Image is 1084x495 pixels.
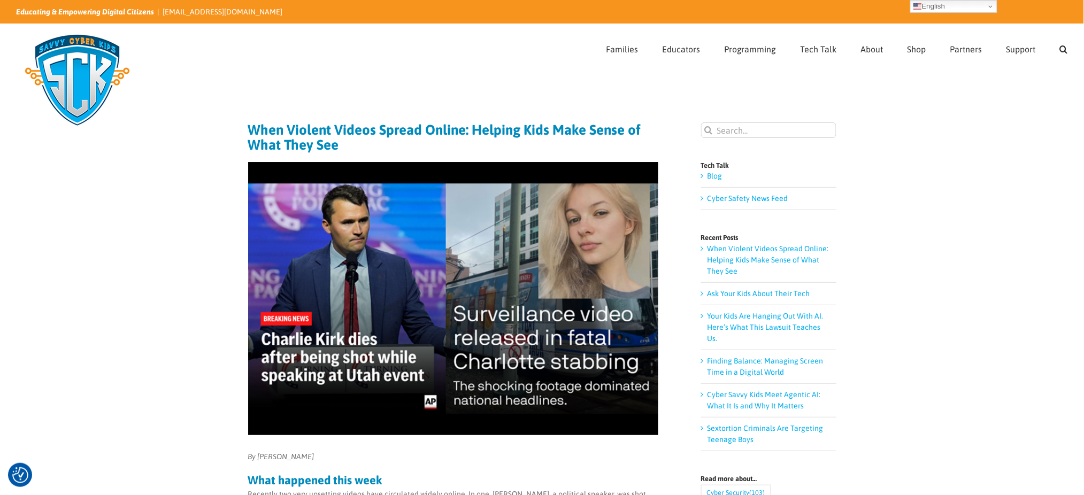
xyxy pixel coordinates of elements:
a: Families [606,24,638,71]
a: Cyber Safety News Feed [708,194,788,203]
a: About [861,24,883,71]
span: About [861,45,883,53]
span: Partners [950,45,982,53]
span: Tech Talk [801,45,837,53]
img: en [913,2,922,11]
a: Finding Balance: Managing Screen Time in a Digital World [708,357,824,376]
img: Savvy Cyber Kids Logo [16,27,139,134]
a: Programming [724,24,777,71]
a: Blog [708,172,722,180]
a: Your Kids Are Hanging Out With AI. Here’s What This Lawsuit Teaches Us. [708,312,824,343]
a: Educators [662,24,700,71]
a: Tech Talk [801,24,837,71]
a: Search [1060,24,1068,71]
a: Cyber Savvy Kids Meet Agentic AI: What It Is and Why It Matters [708,390,821,410]
a: Ask Your Kids About Their Tech [708,289,810,298]
h4: Read more about… [701,475,836,482]
span: Programming [724,45,777,53]
input: Search... [701,122,836,138]
a: Sextortion Criminals Are Targeting Teenage Boys [708,424,824,444]
span: Families [606,45,638,53]
h1: When Violent Videos Spread Online: Helping Kids Make Sense of What They See [248,122,658,152]
h4: Tech Talk [701,162,836,169]
span: By [PERSON_NAME] [248,452,314,461]
img: Revisit consent button [12,467,28,483]
b: What happened this week [248,473,382,487]
span: Support [1006,45,1036,53]
h4: Recent Posts [701,234,836,241]
a: Partners [950,24,982,71]
a: [EMAIL_ADDRESS][DOMAIN_NAME] [163,7,282,16]
span: Educators [662,45,700,53]
a: Shop [908,24,926,71]
a: Support [1006,24,1036,71]
a: When Violent Videos Spread Online: Helping Kids Make Sense of What They See [708,244,829,275]
button: Consent Preferences [12,467,28,483]
nav: Main Menu [606,24,1068,71]
span: Shop [908,45,926,53]
i: Educating & Empowering Digital Citizens [16,7,154,16]
input: Search [701,122,717,138]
